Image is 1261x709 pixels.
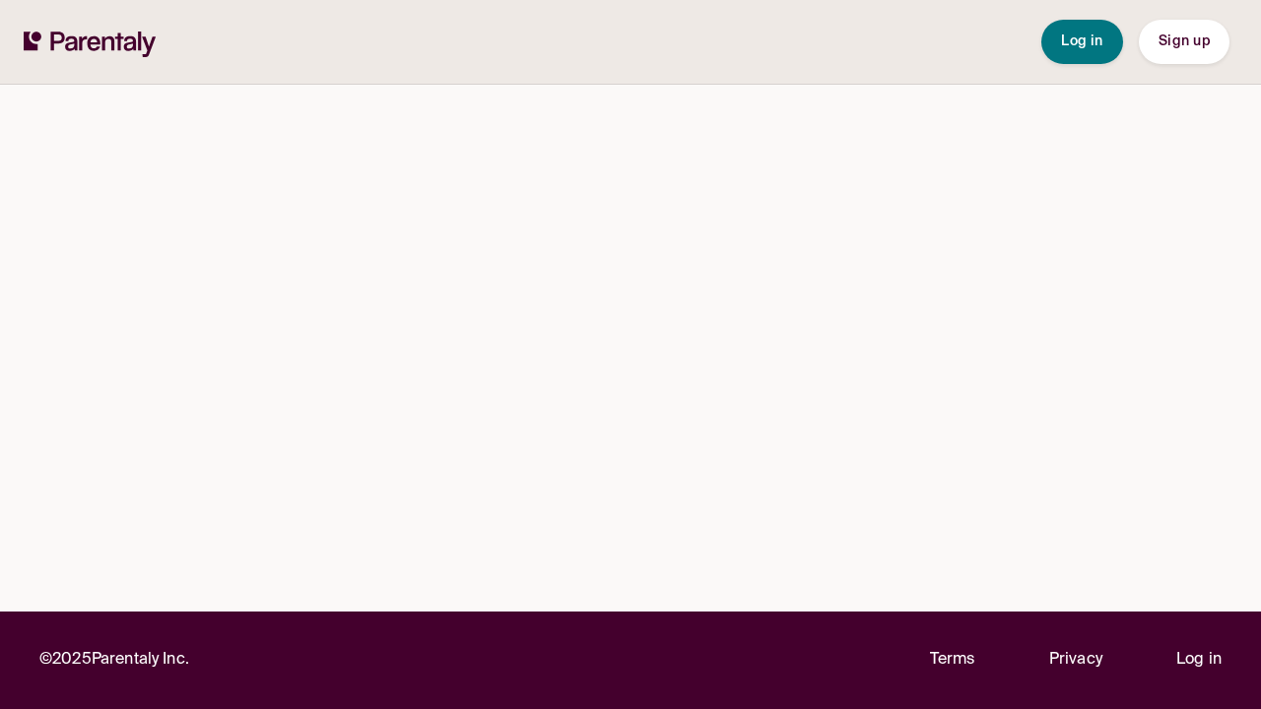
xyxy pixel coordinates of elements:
[1176,647,1222,674] a: Log in
[1061,34,1103,48] span: Log in
[930,647,975,674] a: Terms
[1041,20,1123,64] button: Log in
[39,647,189,674] p: © 2025 Parentaly Inc.
[1159,34,1210,48] span: Sign up
[1139,20,1229,64] button: Sign up
[1049,647,1102,674] a: Privacy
